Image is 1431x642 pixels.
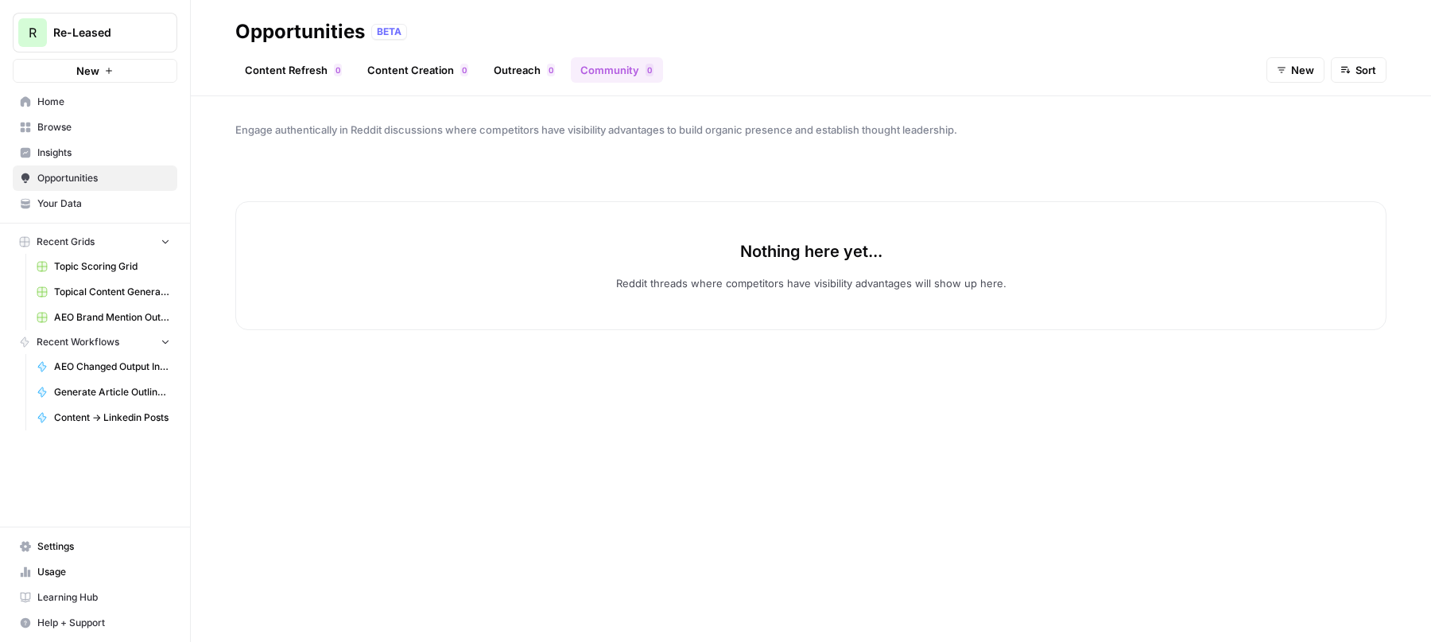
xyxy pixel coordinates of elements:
[13,13,177,53] button: Workspace: Re-Leased
[53,25,149,41] span: Re-Leased
[29,279,177,305] a: Topical Content Generation Grid
[358,57,478,83] a: Content Creation0
[37,95,170,109] span: Home
[37,565,170,579] span: Usage
[29,254,177,279] a: Topic Scoring Grid
[13,534,177,559] a: Settings
[13,559,177,585] a: Usage
[647,64,652,76] span: 0
[1331,57,1386,83] button: Sort
[13,230,177,254] button: Recent Grids
[571,57,663,83] a: Community0
[29,305,177,330] a: AEO Brand Mention Outreach
[54,285,170,299] span: Topical Content Generation Grid
[13,140,177,165] a: Insights
[54,385,170,399] span: Generate Article Outline + Deep Research
[235,122,1386,138] span: Engage authentically in Reddit discussions where competitors have visibility advantages to build ...
[235,57,351,83] a: Content Refresh0
[37,616,170,630] span: Help + Support
[646,64,653,76] div: 0
[37,146,170,160] span: Insights
[547,64,555,76] div: 0
[29,354,177,379] a: AEO Changed Output Instructions
[13,585,177,610] a: Learning Hub
[462,64,467,76] span: 0
[13,165,177,191] a: Opportunities
[37,196,170,211] span: Your Data
[37,235,95,249] span: Recent Grids
[37,590,170,605] span: Learning Hub
[37,539,170,554] span: Settings
[54,259,170,274] span: Topic Scoring Grid
[334,64,342,76] div: 0
[37,335,119,349] span: Recent Workflows
[740,240,882,263] p: Nothing here yet...
[13,59,177,83] button: New
[460,64,468,76] div: 0
[371,24,407,40] div: BETA
[37,120,170,134] span: Browse
[29,23,37,42] span: R
[29,379,177,405] a: Generate Article Outline + Deep Research
[1355,62,1376,78] span: Sort
[37,171,170,185] span: Opportunities
[13,330,177,354] button: Recent Workflows
[13,191,177,216] a: Your Data
[549,64,553,76] span: 0
[335,64,340,76] span: 0
[235,19,365,45] div: Opportunities
[54,310,170,325] span: AEO Brand Mention Outreach
[1291,62,1314,78] span: New
[13,89,177,115] a: Home
[13,610,177,636] button: Help + Support
[484,57,564,83] a: Outreach0
[76,63,99,79] span: New
[13,115,177,140] a: Browse
[54,360,170,374] span: AEO Changed Output Instructions
[616,275,1006,291] p: Reddit threads where competitors have visibility advantages will show up here.
[1266,57,1324,83] button: New
[29,405,177,430] a: Content -> Linkedin Posts
[54,410,170,425] span: Content -> Linkedin Posts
